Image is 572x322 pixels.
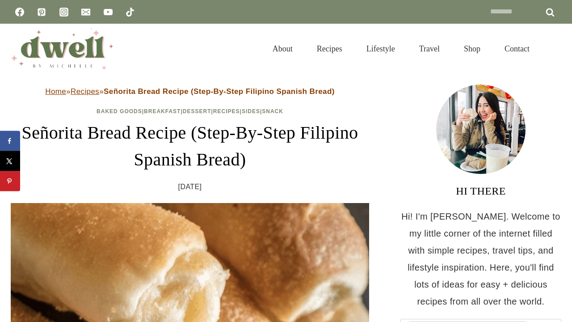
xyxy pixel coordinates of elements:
a: Home [45,87,66,96]
nav: Primary Navigation [261,33,542,64]
a: Snack [262,108,283,114]
span: | | | | | [97,108,283,114]
strong: Señorita Bread Recipe (Step-By-Step Filipino Spanish Bread) [104,87,335,96]
a: Recipes [213,108,240,114]
a: Shop [452,33,492,64]
img: DWELL by michelle [11,28,114,69]
a: Recipes [305,33,354,64]
a: Lifestyle [354,33,407,64]
a: Dessert [183,108,211,114]
span: » » [45,87,335,96]
button: View Search Form [546,41,561,56]
a: Contact [492,33,542,64]
a: YouTube [99,3,117,21]
time: [DATE] [178,180,202,194]
a: Email [77,3,95,21]
p: Hi! I'm [PERSON_NAME]. Welcome to my little corner of the internet filled with simple recipes, tr... [400,208,561,310]
a: Pinterest [33,3,50,21]
a: Baked Goods [97,108,142,114]
a: Sides [242,108,260,114]
a: Instagram [55,3,73,21]
a: Breakfast [144,108,181,114]
a: TikTok [121,3,139,21]
a: About [261,33,305,64]
a: Travel [407,33,452,64]
h1: Señorita Bread Recipe (Step-By-Step Filipino Spanish Bread) [11,119,369,173]
a: Facebook [11,3,29,21]
a: Recipes [71,87,99,96]
h3: HI THERE [400,183,561,199]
